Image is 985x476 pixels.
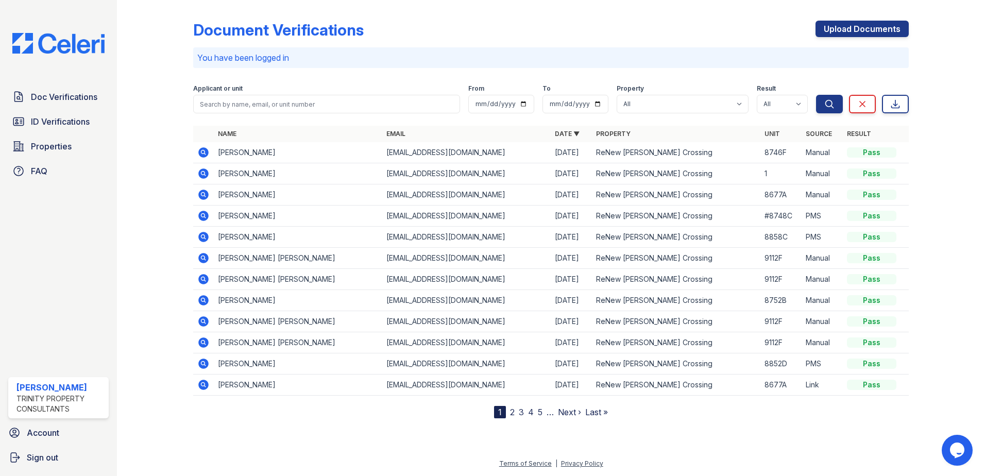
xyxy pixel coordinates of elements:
[760,248,802,269] td: 9112F
[193,84,243,93] label: Applicant or unit
[4,33,113,54] img: CE_Logo_Blue-a8612792a0a2168367f1c8372b55b34899dd931a85d93a1a3d3e32e68fde9ad4.png
[760,142,802,163] td: 8746F
[847,380,896,390] div: Pass
[382,269,551,290] td: [EMAIL_ADDRESS][DOMAIN_NAME]
[806,130,832,138] a: Source
[214,248,382,269] td: [PERSON_NAME] [PERSON_NAME]
[760,184,802,206] td: 8677A
[760,269,802,290] td: 9112F
[942,435,975,466] iframe: chat widget
[214,142,382,163] td: [PERSON_NAME]
[760,311,802,332] td: 9112F
[592,227,760,248] td: ReNew [PERSON_NAME] Crossing
[16,381,105,394] div: [PERSON_NAME]
[760,375,802,396] td: 8677A
[596,130,631,138] a: Property
[382,142,551,163] td: [EMAIL_ADDRESS][DOMAIN_NAME]
[802,184,843,206] td: Manual
[592,248,760,269] td: ReNew [PERSON_NAME] Crossing
[551,227,592,248] td: [DATE]
[555,130,580,138] a: Date ▼
[760,332,802,353] td: 9112F
[386,130,405,138] a: Email
[802,353,843,375] td: PMS
[760,206,802,227] td: #8748C
[847,316,896,327] div: Pass
[538,407,542,417] a: 5
[31,115,90,128] span: ID Verifications
[193,95,460,113] input: Search by name, email, or unit number
[218,130,236,138] a: Name
[214,163,382,184] td: [PERSON_NAME]
[542,84,551,93] label: To
[8,111,109,132] a: ID Verifications
[551,332,592,353] td: [DATE]
[847,337,896,348] div: Pass
[847,211,896,221] div: Pass
[27,451,58,464] span: Sign out
[4,422,113,443] a: Account
[4,447,113,468] a: Sign out
[382,163,551,184] td: [EMAIL_ADDRESS][DOMAIN_NAME]
[31,165,47,177] span: FAQ
[847,147,896,158] div: Pass
[802,290,843,311] td: Manual
[847,274,896,284] div: Pass
[551,311,592,332] td: [DATE]
[499,460,552,467] a: Terms of Service
[551,142,592,163] td: [DATE]
[382,353,551,375] td: [EMAIL_ADDRESS][DOMAIN_NAME]
[847,295,896,305] div: Pass
[802,375,843,396] td: Link
[847,232,896,242] div: Pass
[547,406,554,418] span: …
[802,311,843,332] td: Manual
[802,163,843,184] td: Manual
[847,130,871,138] a: Result
[760,227,802,248] td: 8858C
[592,184,760,206] td: ReNew [PERSON_NAME] Crossing
[551,163,592,184] td: [DATE]
[551,248,592,269] td: [DATE]
[31,91,97,103] span: Doc Verifications
[592,332,760,353] td: ReNew [PERSON_NAME] Crossing
[214,290,382,311] td: [PERSON_NAME]
[760,163,802,184] td: 1
[551,290,592,311] td: [DATE]
[27,427,59,439] span: Account
[802,332,843,353] td: Manual
[802,206,843,227] td: PMS
[558,407,581,417] a: Next ›
[214,184,382,206] td: [PERSON_NAME]
[214,332,382,353] td: [PERSON_NAME] [PERSON_NAME]
[847,168,896,179] div: Pass
[528,407,534,417] a: 4
[382,248,551,269] td: [EMAIL_ADDRESS][DOMAIN_NAME]
[847,190,896,200] div: Pass
[592,353,760,375] td: ReNew [PERSON_NAME] Crossing
[519,407,524,417] a: 3
[8,161,109,181] a: FAQ
[214,206,382,227] td: [PERSON_NAME]
[214,353,382,375] td: [PERSON_NAME]
[382,206,551,227] td: [EMAIL_ADDRESS][DOMAIN_NAME]
[802,142,843,163] td: Manual
[382,227,551,248] td: [EMAIL_ADDRESS][DOMAIN_NAME]
[382,184,551,206] td: [EMAIL_ADDRESS][DOMAIN_NAME]
[214,227,382,248] td: [PERSON_NAME]
[561,460,603,467] a: Privacy Policy
[760,353,802,375] td: 8852D
[494,406,506,418] div: 1
[551,184,592,206] td: [DATE]
[757,84,776,93] label: Result
[847,253,896,263] div: Pass
[847,359,896,369] div: Pass
[592,163,760,184] td: ReNew [PERSON_NAME] Crossing
[551,375,592,396] td: [DATE]
[760,290,802,311] td: 8752B
[592,269,760,290] td: ReNew [PERSON_NAME] Crossing
[468,84,484,93] label: From
[802,227,843,248] td: PMS
[592,290,760,311] td: ReNew [PERSON_NAME] Crossing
